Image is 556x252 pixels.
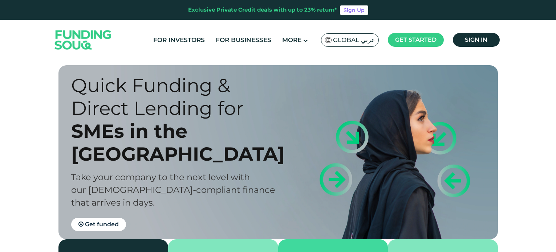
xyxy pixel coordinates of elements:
[333,36,375,44] span: Global عربي
[71,120,291,165] div: SMEs in the [GEOGRAPHIC_DATA]
[188,6,337,14] div: Exclusive Private Credit deals with up to 23% return*
[325,37,332,43] img: SA Flag
[151,34,207,46] a: For Investors
[71,172,275,208] span: Take your company to the next level with our [DEMOGRAPHIC_DATA]-compliant finance that arrives in...
[85,221,119,228] span: Get funded
[465,36,487,43] span: Sign in
[340,5,368,15] a: Sign Up
[395,36,437,43] span: Get started
[48,22,119,58] img: Logo
[71,74,291,120] div: Quick Funding & Direct Lending for
[453,33,500,47] a: Sign in
[71,218,126,231] a: Get funded
[282,36,301,44] span: More
[214,34,273,46] a: For Businesses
